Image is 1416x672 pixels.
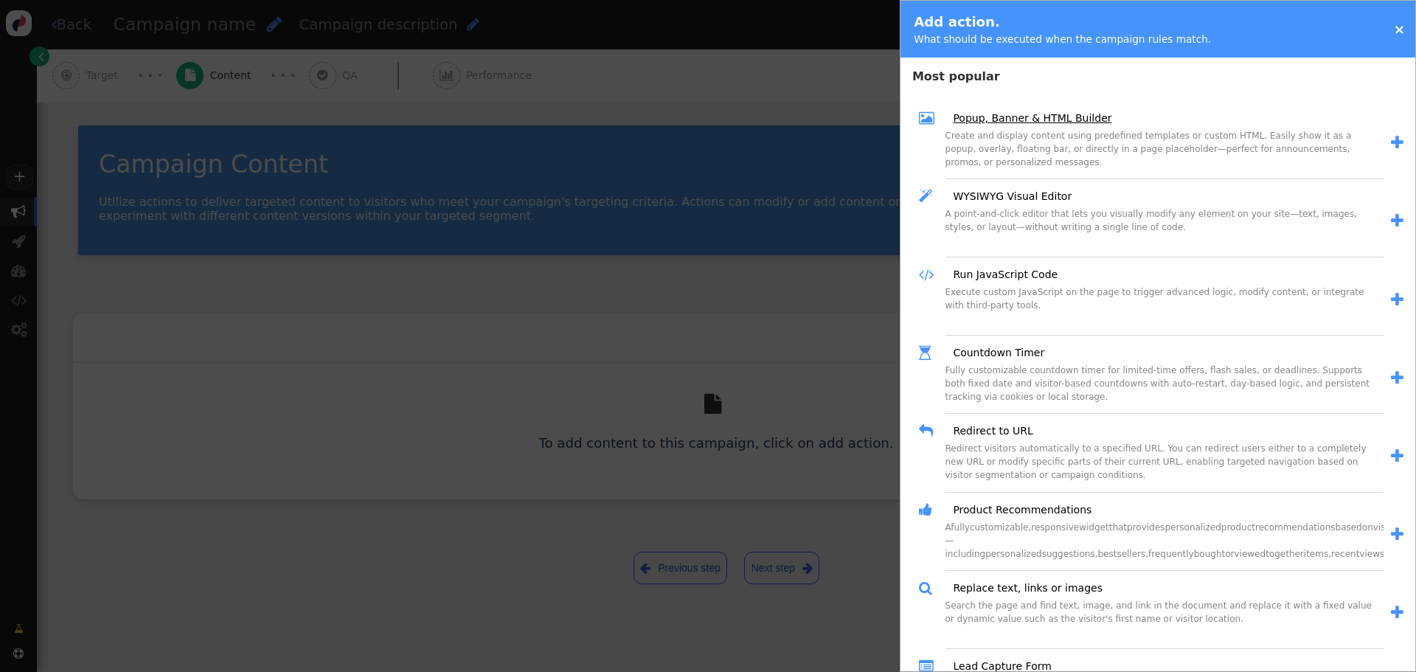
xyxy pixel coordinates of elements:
a: WYSIWYG Visual Editor [943,189,1072,204]
span:  [919,420,943,442]
span: recommendations [1255,522,1336,533]
span: product [1221,522,1255,533]
span: responsive [1031,522,1079,533]
span:  [1391,370,1403,386]
span:  [1391,213,1403,229]
span:  [919,499,943,521]
span: on [1362,522,1373,533]
a: × [1394,21,1405,37]
a:  [1384,209,1404,233]
span:  [919,578,943,599]
div: What should be executed when the campaign rules match. [914,32,1211,46]
a: Popup, Banner & HTML Builder [943,111,1111,126]
span: personalized [1165,522,1221,533]
span: sellers, [1117,549,1148,559]
div: Execute custom JavaScript on the page to trigger advanced logic, modify content, or integrate wit... [945,285,1384,336]
div: Redirect visitors automatically to a specified URL. You can redirect users either to a completely... [945,442,1384,492]
div: Create and display content using predefined templates or custom HTML. Easily show it as a popup, ... [945,129,1384,179]
span: A [945,522,951,533]
span: together [1266,549,1304,559]
span: widget [1079,522,1108,533]
span: best [1097,549,1117,559]
div: Fully customizable countdown timer for limited-time offers, flash sales, or deadlines. Supports b... [945,364,1384,414]
span:  [1391,292,1403,308]
a: Product Recommendations [943,502,1091,518]
span: viewed [1234,549,1266,559]
span:  [919,186,943,207]
span: that [1109,522,1127,533]
h4: Most popular [900,61,1415,86]
a:  [1384,523,1404,547]
span: bought [1194,549,1226,559]
span:  [1391,527,1403,542]
span: frequently [1148,549,1194,559]
span: based [1336,522,1362,533]
span:  [919,342,943,364]
a:  [1384,367,1404,390]
a:  [1384,601,1404,625]
a:  [1384,131,1404,155]
span:  [919,264,943,285]
span:  [1391,605,1403,620]
span: or [1225,549,1234,559]
div: A point-and-click editor that lets you visually modify any element on your site—text, images, sty... [945,207,1384,257]
span: personalized [985,549,1041,559]
span:  [1391,135,1403,150]
a: Redirect to URL [943,423,1032,439]
span: visitor [1373,522,1401,533]
a: Countdown Timer [943,345,1044,361]
a: Run JavaScript Code [943,267,1058,283]
span:  [1391,448,1403,464]
span: customizable, [970,522,1031,533]
span: fully [951,522,970,533]
span: suggestions, [1042,549,1098,559]
a: Replace text, links or images [943,581,1103,596]
div: Search the page and find text, image, and link in the document and replace it with a fixed value ... [945,599,1384,649]
span: provides [1127,522,1165,533]
span: items, [1304,549,1331,559]
a:  [1384,445,1404,468]
span:  [919,108,943,129]
a:  [1384,288,1404,312]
